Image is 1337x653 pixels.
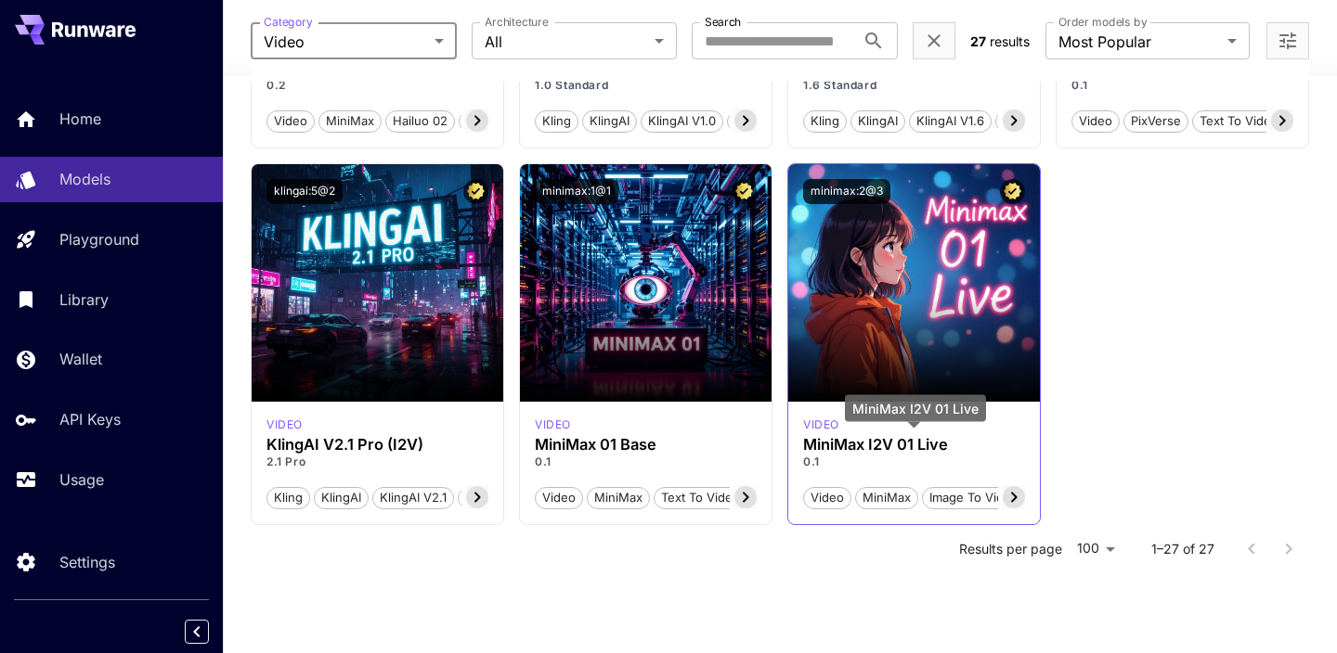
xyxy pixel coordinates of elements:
[318,109,382,133] button: MiniMax
[588,489,649,507] span: MiniMax
[266,179,343,204] button: klingai:5@2
[314,485,369,509] button: KlingAI
[459,109,497,133] button: T2V
[923,30,945,53] button: Clear filters (1)
[1071,109,1120,133] button: Video
[266,436,488,454] h3: KlingAI V2.1 Pro (I2V)
[266,109,315,133] button: Video
[970,33,986,49] span: 27
[1070,535,1122,562] div: 100
[59,168,110,190] p: Models
[385,109,455,133] button: Hailuo 02
[315,489,368,507] span: KlingAI
[59,468,104,491] p: Usage
[851,112,904,131] span: KlingAI
[855,485,918,509] button: MiniMax
[1071,77,1293,94] p: 0.1
[373,489,453,507] span: KlingAI v2.1
[803,179,890,204] button: minimax:2@3
[535,179,618,204] button: minimax:1@1
[485,31,648,53] span: All
[1058,14,1147,30] label: Order models by
[1000,179,1025,204] button: Certified Model – Vetted for best performance and includes a commercial license.
[264,14,313,30] label: Category
[1124,112,1188,131] span: PixVerse
[1277,30,1299,53] button: Open more filters
[923,489,1025,507] span: Image To Video
[266,454,488,470] p: 2.1 Pro
[582,109,637,133] button: KlingAI
[267,112,314,131] span: Video
[535,436,757,454] h3: MiniMax 01 Base
[1072,112,1119,131] span: Video
[804,112,846,131] span: Kling
[460,112,496,131] span: T2V
[655,489,746,507] span: Text To Video
[59,551,115,573] p: Settings
[850,109,905,133] button: KlingAI
[59,108,101,130] p: Home
[463,179,488,204] button: Certified Model – Vetted for best performance and includes a commercial license.
[845,395,986,422] div: MiniMax I2V 01 Live
[803,109,847,133] button: Kling
[910,112,991,131] span: KlingAI v1.6
[199,615,223,648] div: Collapse sidebar
[535,454,757,470] p: 0.1
[856,489,917,507] span: MiniMax
[1192,109,1286,133] button: Text To Video
[727,109,864,133] button: KlingAI v1.0 Standard
[1123,109,1188,133] button: PixVerse
[266,416,303,433] p: video
[59,348,102,370] p: Wallet
[535,485,583,509] button: Video
[728,112,863,131] span: KlingAI v1.0 Standard
[459,489,562,507] span: KlingAI v2.1 Pro
[319,112,381,131] span: MiniMax
[535,416,571,433] p: video
[654,485,747,509] button: Text To Video
[267,489,309,507] span: Kling
[583,112,636,131] span: KlingAI
[995,109,1133,133] button: KlingAI v1.6 Standard
[732,179,757,204] button: Certified Model – Vetted for best performance and includes a commercial license.
[266,485,310,509] button: Kling
[386,112,454,131] span: Hailuo 02
[485,14,548,30] label: Architecture
[266,77,488,94] p: 0.2
[266,416,303,433] div: klingai_2_1_pro
[803,436,1025,454] h3: MiniMax I2V 01 Live
[372,485,454,509] button: KlingAI v2.1
[535,109,578,133] button: Kling
[59,288,109,311] p: Library
[996,112,1132,131] span: KlingAI v1.6 Standard
[803,454,1025,470] p: 0.1
[803,416,839,433] div: minimax_01_live
[803,485,851,509] button: Video
[705,14,741,30] label: Search
[959,540,1062,558] p: Results per page
[185,620,209,644] button: Collapse sidebar
[1193,112,1285,131] span: Text To Video
[535,77,757,94] p: 1.0 Standard
[264,31,427,53] span: Video
[1058,31,1220,53] span: Most Popular
[59,228,139,250] p: Playground
[587,485,650,509] button: MiniMax
[535,416,571,433] div: minimax_01_base
[536,112,578,131] span: Kling
[59,408,121,430] p: API Keys
[922,485,1026,509] button: Image To Video
[909,109,992,133] button: KlingAI v1.6
[804,489,850,507] span: Video
[642,112,722,131] span: KlingAI v1.0
[458,485,563,509] button: KlingAI v2.1 Pro
[803,77,1025,94] p: 1.6 Standard
[641,109,723,133] button: KlingAI v1.0
[536,489,582,507] span: Video
[990,33,1030,49] span: results
[803,416,839,433] p: video
[1151,540,1214,558] p: 1–27 of 27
